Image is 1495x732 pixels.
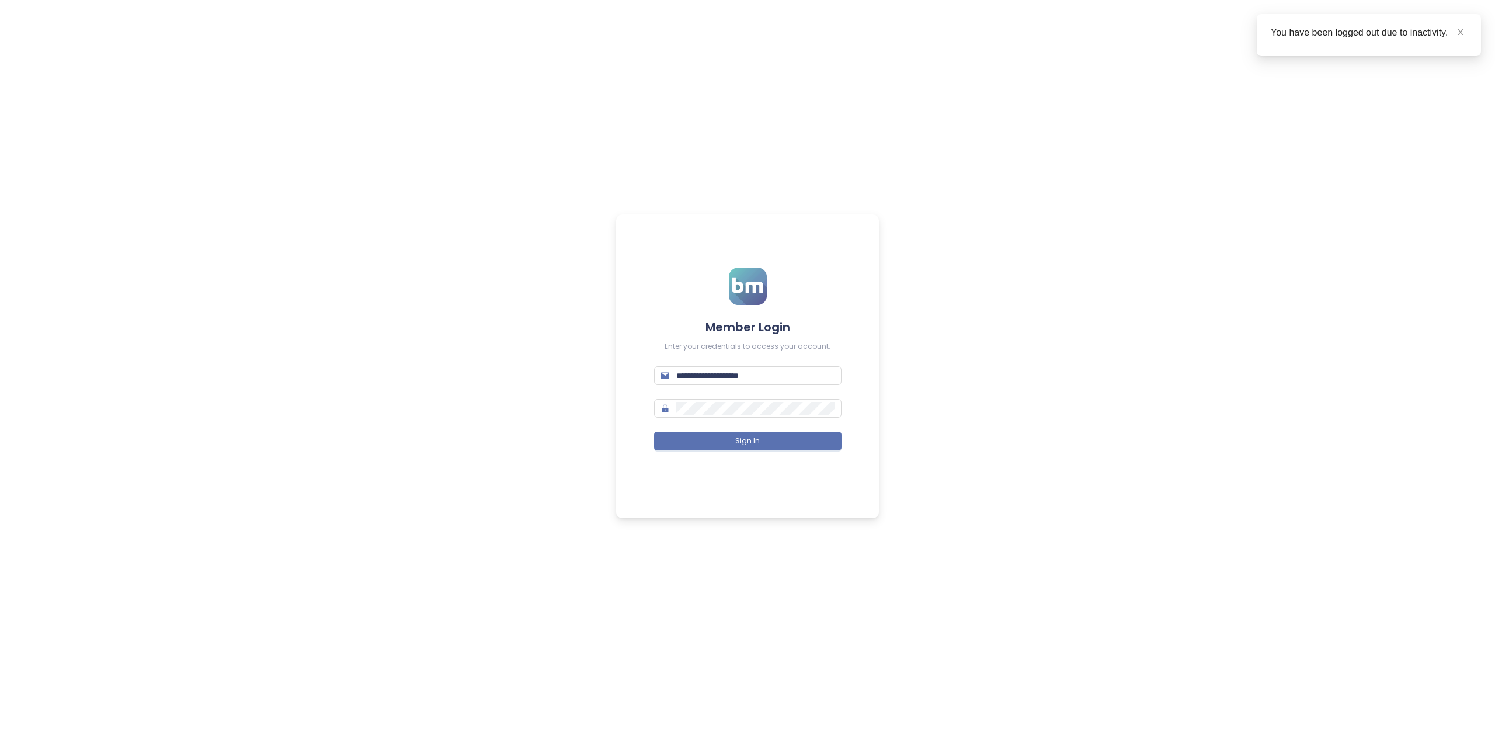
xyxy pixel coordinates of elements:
[729,268,767,305] img: logo
[661,404,669,412] span: lock
[654,432,842,450] button: Sign In
[1456,28,1465,36] span: close
[661,372,669,380] span: mail
[1271,26,1467,40] div: You have been logged out due to inactivity.
[735,436,760,447] span: Sign In
[654,341,842,352] div: Enter your credentials to access your account.
[654,319,842,335] h4: Member Login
